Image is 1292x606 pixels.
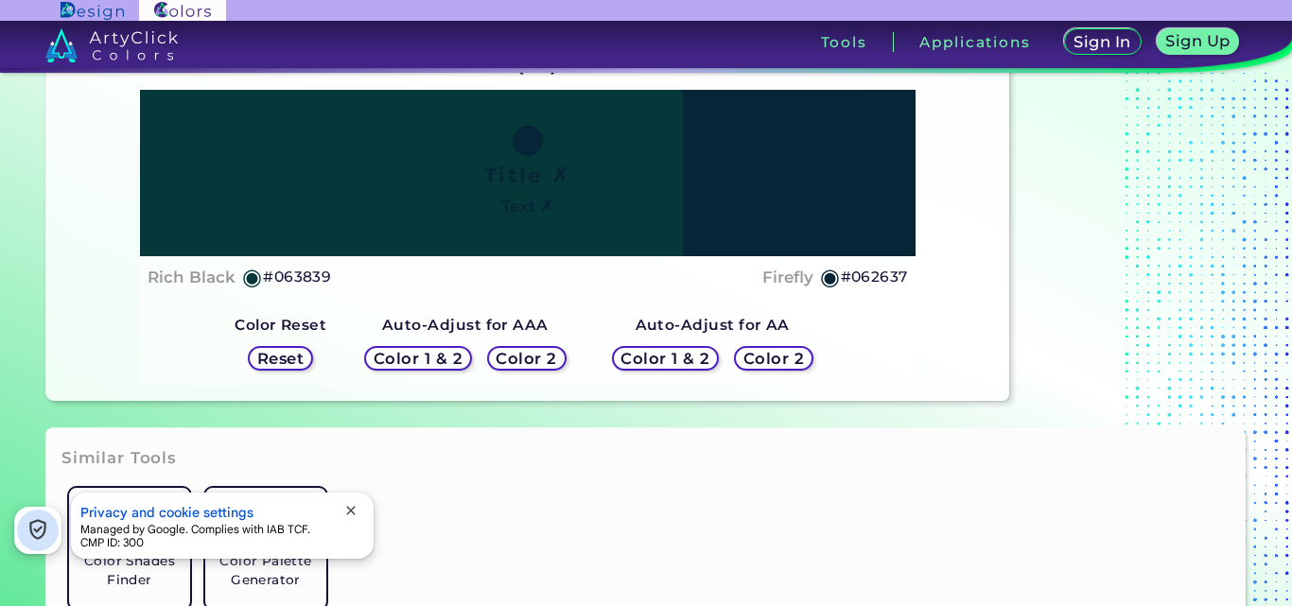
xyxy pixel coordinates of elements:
[263,265,331,289] h5: #063839
[235,316,326,334] strong: Color Reset
[636,316,790,334] strong: Auto-Adjust for AA
[1163,33,1231,49] h5: Sign Up
[1073,34,1132,50] h5: Sign In
[820,266,841,288] h5: ◉
[148,264,236,291] h4: Rich Black
[213,552,319,588] h5: Color Palette Generator
[382,316,549,334] strong: Auto-Adjust for AAA
[256,350,306,366] h5: Reset
[821,35,867,49] h3: Tools
[619,350,712,366] h5: Color 1 & 2
[45,28,179,62] img: logo_artyclick_colors_white.svg
[484,161,571,189] h1: Title ✗
[841,265,908,289] h5: #062637
[919,35,1030,49] h3: Applications
[742,350,806,366] h5: Color 2
[762,264,813,291] h4: Firefly
[242,266,263,288] h5: ◉
[1062,28,1144,56] a: Sign In
[495,350,559,366] h5: Color 2
[501,193,553,220] h4: Text ✗
[372,350,465,366] h5: Color 1 & 2
[77,552,183,588] h5: Color Shades Finder
[1154,28,1241,56] a: Sign Up
[61,2,124,20] img: ArtyClick Design logo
